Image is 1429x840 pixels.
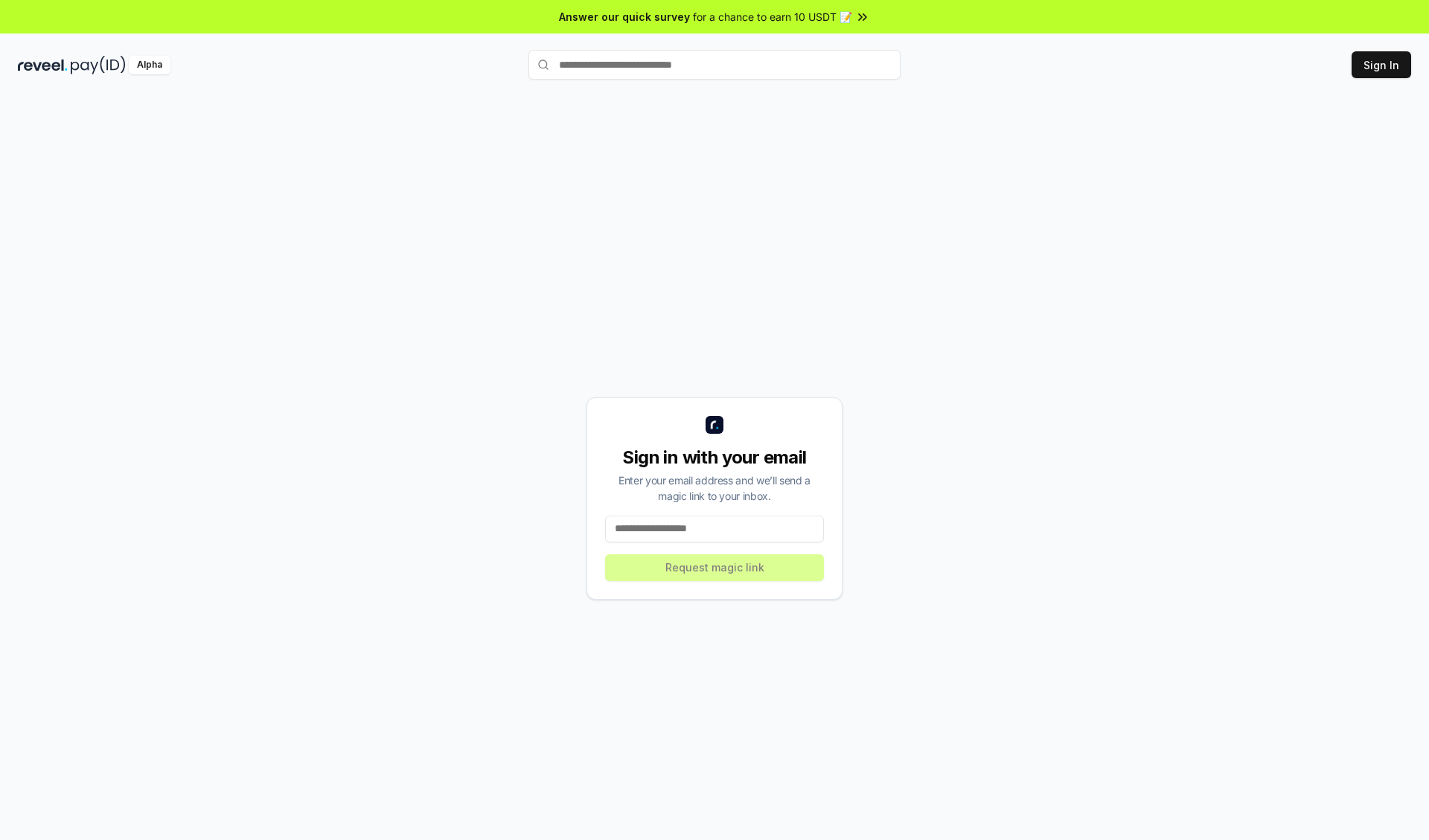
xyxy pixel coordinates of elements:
span: for a chance to earn 10 USDT 📝 [693,9,852,25]
button: Sign In [1352,51,1411,78]
div: Alpha [129,56,170,74]
img: reveel_dark [18,56,68,74]
div: Sign in with your email [605,446,824,469]
div: Enter your email address and we’ll send a magic link to your inbox. [605,472,824,504]
img: pay_id [71,56,126,74]
span: Answer our quick survey [559,9,690,25]
img: logo_small [706,416,723,434]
